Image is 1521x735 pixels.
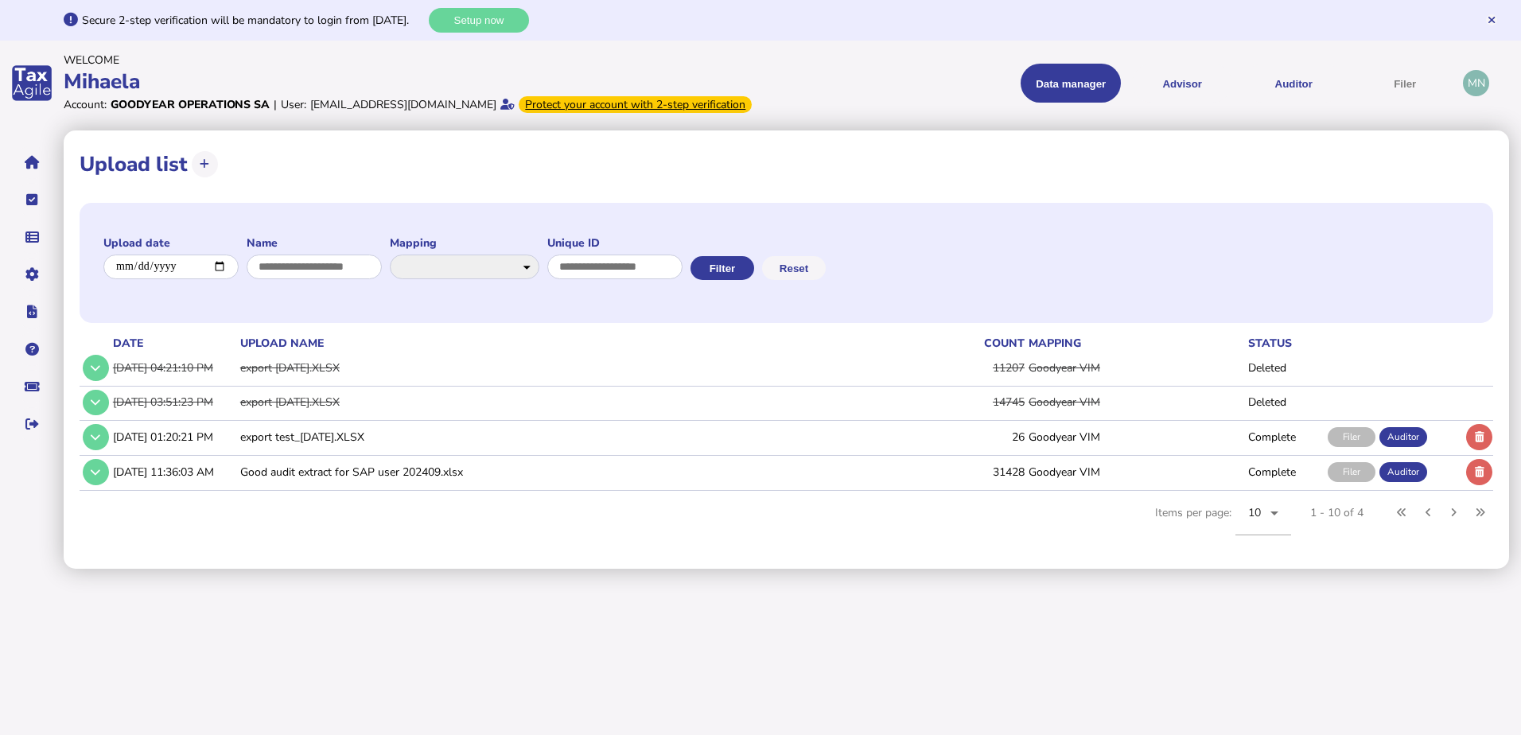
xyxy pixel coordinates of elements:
div: Items per page: [1155,491,1291,553]
td: Complete [1245,456,1325,488]
div: 1 - 10 of 4 [1310,505,1363,520]
td: 31428 [896,456,1025,488]
label: Upload date [103,235,239,251]
button: Reset [762,256,826,280]
mat-form-field: Change page size [1235,491,1291,553]
button: Next page [1441,500,1467,526]
th: mapping [1025,335,1245,352]
div: Account: [64,97,107,112]
td: [DATE] 03:51:23 PM [110,386,237,418]
button: Show/hide row detail [83,424,109,450]
button: Setup now [429,8,529,33]
button: Show/hide row detail [83,459,109,485]
td: Good audit extract for SAP user 202409.xlsx [237,456,896,488]
button: Tasks [15,183,49,216]
button: Previous page [1415,500,1441,526]
button: Manage settings [15,258,49,291]
th: upload name [237,335,896,352]
div: Goodyear Operations SA [111,97,270,112]
div: Mihaela [64,68,756,95]
button: Last page [1467,500,1493,526]
button: Shows a dropdown of VAT Advisor options [1132,64,1232,103]
menu: navigate products [764,64,1456,103]
div: Filer [1328,462,1375,482]
button: Hide message [1486,14,1497,25]
button: Show/hide row detail [83,390,109,416]
div: From Oct 1, 2025, 2-step verification will be required to login. Set it up now... [519,96,752,113]
button: Sign out [15,407,49,441]
button: Shows a dropdown of Data manager options [1021,64,1121,103]
h1: Upload list [80,150,188,178]
button: Filter [690,256,754,280]
th: date [110,335,237,352]
td: Goodyear VIM [1025,386,1245,418]
label: Mapping [390,235,539,251]
div: Secure 2-step verification will be mandatory to login from [DATE]. [82,13,425,28]
label: Name [247,235,382,251]
td: 26 [896,421,1025,453]
button: Delete upload [1466,424,1492,450]
div: Auditor [1379,462,1427,482]
th: count [896,335,1025,352]
div: | [274,97,277,112]
button: Upload transactions [192,151,218,177]
td: [DATE] 11:36:03 AM [110,456,237,488]
button: Home [15,146,49,179]
button: Data manager [15,220,49,254]
div: Profile settings [1463,70,1489,96]
label: Unique ID [547,235,683,251]
td: Goodyear VIM [1025,352,1245,384]
button: First page [1389,500,1415,526]
td: [DATE] 01:20:21 PM [110,421,237,453]
td: Complete [1245,421,1325,453]
td: [DATE] 04:21:10 PM [110,352,237,384]
span: 10 [1248,505,1262,520]
button: Filer [1355,64,1455,103]
div: User: [281,97,306,112]
i: Data manager [25,237,39,238]
button: Auditor [1243,64,1344,103]
div: [EMAIL_ADDRESS][DOMAIN_NAME] [310,97,496,112]
td: export test_[DATE].XLSX [237,421,896,453]
td: export [DATE].XLSX [237,352,896,384]
td: Goodyear VIM [1025,421,1245,453]
td: Goodyear VIM [1025,456,1245,488]
button: Developer hub links [15,295,49,329]
div: Auditor [1379,427,1427,447]
button: Help pages [15,332,49,366]
td: 14745 [896,386,1025,418]
td: Deleted [1245,352,1325,384]
button: Raise a support ticket [15,370,49,403]
button: Delete upload [1466,459,1492,485]
button: Show/hide row detail [83,355,109,381]
div: Welcome [64,52,756,68]
i: Email verified [500,99,515,110]
td: 11207 [896,352,1025,384]
div: Filer [1328,427,1375,447]
td: Deleted [1245,386,1325,418]
td: export [DATE].XLSX [237,386,896,418]
th: status [1245,335,1325,352]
